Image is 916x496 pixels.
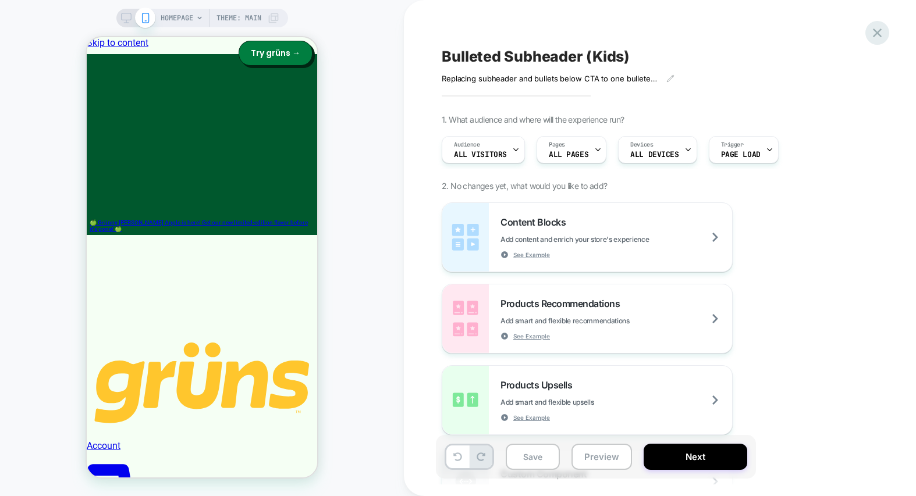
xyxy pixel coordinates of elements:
span: Content Blocks [500,216,571,228]
span: Devices [630,141,653,149]
span: All Visitors [454,151,507,159]
span: Page Load [721,151,761,159]
span: 1. What audience and where will the experience run? [442,115,624,124]
span: Trigger [721,141,744,149]
span: Add smart and flexible upsells [500,398,652,406]
span: See Example [513,413,550,422]
span: Add smart and flexible recommendations [500,316,688,325]
span: 2. No changes yet, what would you like to add? [442,181,607,191]
span: Pages [549,141,565,149]
span: Audience [454,141,480,149]
span: ALL PAGES [549,151,588,159]
span: Replacing subheader and bullets below CTA to one bulleted subheader21 essential vitamins from 100... [442,74,658,83]
span: HOMEPAGE [161,9,193,27]
span: See Example [513,251,550,259]
button: Next [644,444,747,470]
button: Preview [571,444,632,470]
span: Products Upsells [500,379,578,391]
span: Theme: MAIN [216,9,261,27]
span: See Example [513,332,550,340]
span: Products Recommendations [500,298,626,309]
span: ALL DEVICES [630,151,679,159]
span: Add content and enrich your store's experience [500,235,707,244]
button: Save [506,444,560,470]
span: Bulleted Subheader (Kids) [442,48,630,65]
